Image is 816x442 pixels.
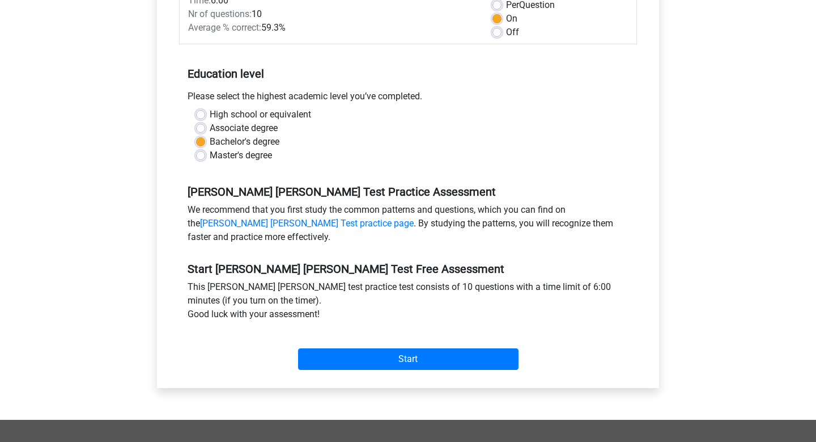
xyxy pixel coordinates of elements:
[179,90,637,108] div: Please select the highest academic level you’ve completed.
[210,108,311,121] label: High school or equivalent
[188,62,628,85] h5: Education level
[188,185,628,199] h5: [PERSON_NAME] [PERSON_NAME] Test Practice Assessment
[506,12,517,26] label: On
[180,7,484,21] div: 10
[298,348,518,370] input: Start
[210,135,279,149] label: Bachelor's degree
[179,203,637,249] div: We recommend that you first study the common patterns and questions, which you can find on the . ...
[188,262,628,276] h5: Start [PERSON_NAME] [PERSON_NAME] Test Free Assessment
[179,280,637,326] div: This [PERSON_NAME] [PERSON_NAME] test practice test consists of 10 questions with a time limit of...
[200,218,414,229] a: [PERSON_NAME] [PERSON_NAME] Test practice page
[506,26,519,39] label: Off
[180,21,484,35] div: 59.3%
[210,121,278,135] label: Associate degree
[188,22,261,33] span: Average % correct:
[210,149,272,162] label: Master's degree
[188,9,252,19] span: Nr of questions:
